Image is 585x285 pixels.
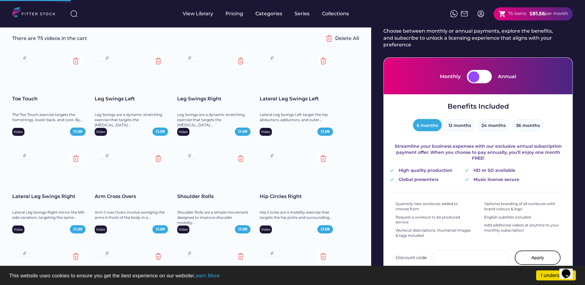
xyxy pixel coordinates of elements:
[390,169,394,172] img: Vector%20%282%29.svg
[70,55,82,67] img: Group%201000002354.svg
[177,96,250,102] div: Leg Swings Right
[12,35,323,42] div: There are 75 videos in the cart
[294,10,310,17] div: Series
[15,54,34,65] img: Frame%2079%20%281%29.svg
[12,210,86,220] div: Lateral Leg Swings Right mirror the left-side variation, targeting the same...
[158,129,165,134] strong: 1.09
[529,10,532,17] div: $
[260,112,333,123] div: Lateral Leg Swings Left target the hip abductors, adductors, and outer...
[95,112,168,128] div: Leg Swings are a dynamic stretching exercise that targets the [MEDICAL_DATA]...
[335,35,359,42] div: Delete All
[396,228,472,238] div: Workout descriptions, thumbnail images & tags included
[152,250,164,262] img: Group%201000002354.svg
[323,32,335,45] img: Group%201000002356%20%282%29.svg
[477,10,484,17] img: profile-circle.svg
[75,129,82,134] strong: 1.09
[383,28,558,48] div: Choose between monthly or annual payments, explore the benefits, and subscribe to unlock a licens...
[235,153,247,165] img: Group%201000002354.svg
[499,10,506,18] button: shopping_cart
[399,177,438,183] div: Global presenters
[473,177,519,183] div: Music license secure
[559,261,579,279] iframe: chat widget
[180,54,199,65] img: Frame%2079%20%281%29.svg
[323,227,330,231] strong: 1.09
[73,129,82,134] div: $
[512,119,543,131] button: 36 months
[98,54,116,65] img: Frame%2079%20%281%29.svg
[396,201,472,212] div: Quarterly new workouts added to choose from
[70,153,82,165] img: Group%201000002354.svg
[96,129,105,134] div: Video
[14,129,23,134] div: Video
[465,169,469,172] img: Vector%20%282%29.svg
[448,102,509,111] div: Benefits Included
[15,250,34,260] img: Frame%2079%20%281%29.svg
[263,250,281,260] img: Frame%2079%20%281%29.svg
[484,201,561,212] div: Optional branding of all workouts with brand colours & logo
[177,210,250,225] div: Shoulder Rolls are a simple movement designed to improve shoulder mobility...
[390,143,566,161] div: Streamline your business expenses with our exclusive annual subscription payment offer. When you ...
[260,193,333,200] div: Hip Circles Right
[440,73,461,80] div: Monthly
[96,227,105,232] div: Video
[317,55,329,67] img: Group%201000002354.svg
[70,250,82,262] img: Group%201000002354.svg
[545,11,568,17] div: per month
[177,193,250,200] div: Shoulder Rolls
[263,54,281,65] img: Frame%2079%20%281%29.svg
[515,251,561,265] button: Apply
[238,227,247,232] div: $
[193,273,220,279] a: Learn More
[179,227,188,232] div: Video
[320,227,330,232] div: $
[180,250,199,260] img: Frame%2079%20%281%29.svg
[396,255,427,261] div: Discount code
[255,10,282,17] div: Categories
[12,193,86,200] div: Lateral Leg Swings Right
[158,227,165,231] strong: 1.09
[322,10,349,17] div: Collections
[73,227,82,232] div: $
[9,273,576,278] p: This website uses cookies to ensure you get the best experience on our website
[498,73,516,80] div: Annual
[260,96,333,102] div: Lateral Leg Swings Left
[413,119,442,131] button: 6 months
[177,112,250,128] div: Leg Swings are a dynamic stretching exercise that targets the [MEDICAL_DATA]...
[461,10,468,17] img: Frame%2051.svg
[12,96,86,102] div: Toe Touch
[15,152,34,162] img: Frame%2079%20%281%29.svg
[155,227,165,232] div: $
[399,168,452,174] div: High quality production
[323,129,330,134] strong: 1.09
[75,227,82,231] strong: 1.09
[317,153,329,165] img: Group%201000002354.svg
[508,11,526,17] div: 75 items
[260,210,333,220] div: Hip Circles are a mobility exercise that targets the hip joints and surrounding...
[183,10,213,17] div: View Library
[390,178,394,181] img: Vector%20%282%29.svg
[261,129,270,134] div: Video
[98,250,116,260] img: Frame%2079%20%281%29.svg
[317,250,329,262] img: Group%201000002354.svg
[478,119,509,131] button: 24 months
[225,10,243,17] div: Pricing
[484,215,531,220] div: English subtitles included
[12,7,60,19] img: LOGO.svg
[465,178,469,181] img: Vector%20%282%29.svg
[152,153,164,165] img: Group%201000002354.svg
[235,250,247,262] img: Group%201000002354.svg
[263,152,281,162] img: Frame%2079%20%281%29.svg
[180,152,199,162] img: Frame%2079%20%281%29.svg
[396,215,472,225] div: Request a workout to be produced service
[95,193,168,200] div: Arm Cross Overs
[14,227,23,232] div: Video
[238,129,247,134] div: $
[70,10,78,17] img: search-normal%203.svg
[445,119,475,131] button: 12 months
[98,152,116,162] img: Frame%2079%20%281%29.svg
[240,227,247,231] strong: 1.09
[152,55,164,67] img: Group%201000002354.svg
[261,227,270,232] div: Video
[484,223,561,233] div: Add additional videos at anytime to your monthly subscription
